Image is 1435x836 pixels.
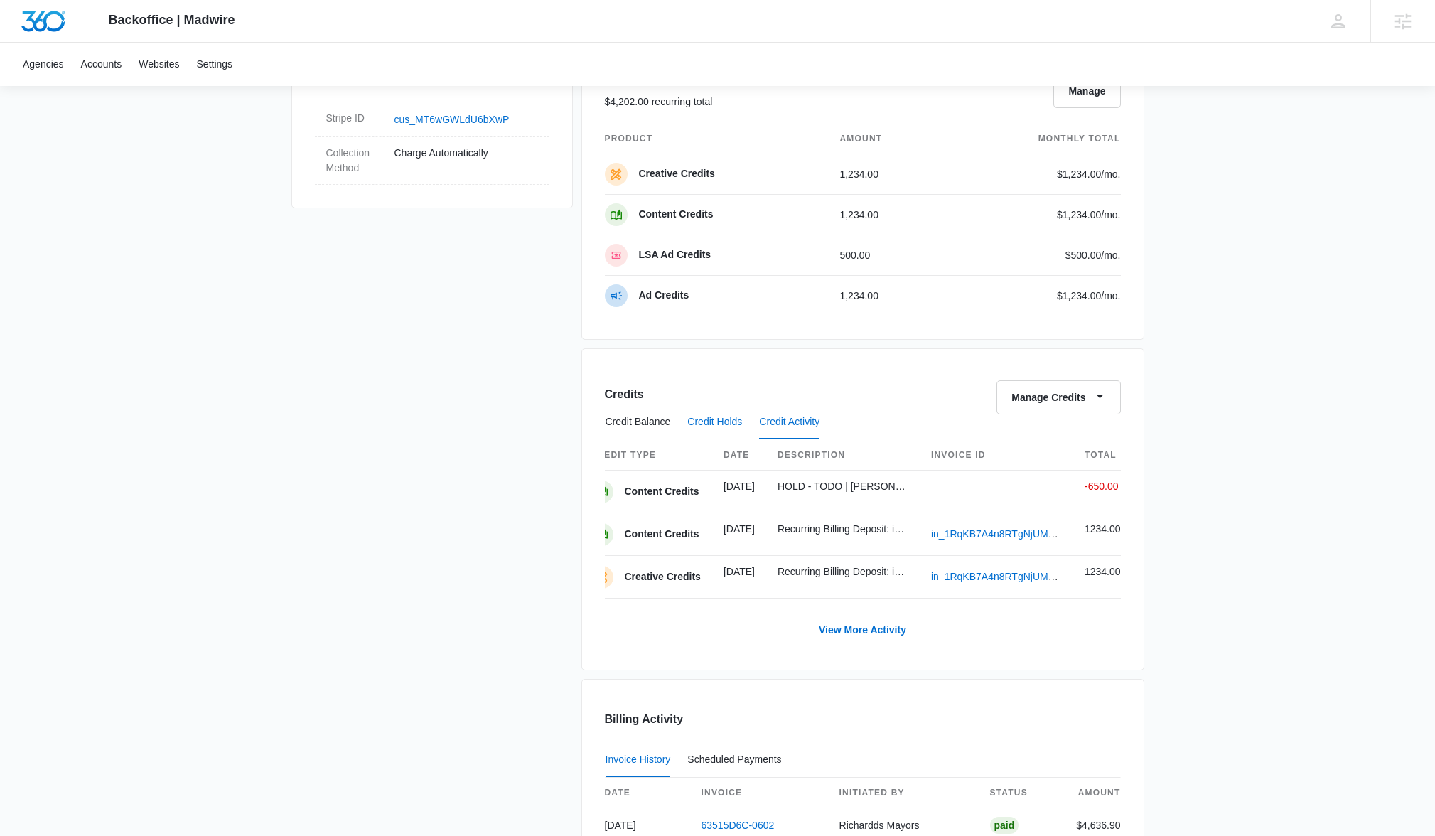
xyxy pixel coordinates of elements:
[712,440,766,471] th: Date
[724,522,755,537] p: [DATE]
[605,711,1121,728] h3: Billing Activity
[605,95,713,109] p: $4,202.00 recurring total
[109,13,235,28] span: Backoffice | Madwire
[931,528,1087,540] a: in_1RqKB7A4n8RTgNjUMCocKr08
[639,289,689,303] p: Ad Credits
[828,124,948,154] th: amount
[625,485,699,499] p: Content Credits
[315,102,549,137] div: Stripe IDcus_MT6wGWLdU6bXwP
[828,778,979,808] th: Initiated By
[690,778,828,808] th: invoice
[1054,248,1121,263] p: $500.00
[828,154,948,195] td: 1,234.00
[639,248,711,262] p: LSA Ad Credits
[14,43,72,86] a: Agencies
[1053,74,1120,108] button: Manage
[1054,167,1121,182] p: $1,234.00
[605,124,829,154] th: product
[326,146,383,176] dt: Collection Method
[759,405,819,439] button: Credit Activity
[591,440,712,471] th: Credit Type
[778,564,908,579] p: Recurring Billing Deposit: in_1RqKB7A4n8RTgNjUMCocKr08
[1054,208,1121,223] p: $1,234.00
[605,778,690,808] th: date
[326,111,383,126] dt: Stripe ID
[394,114,510,125] a: cus_MT6wGWLdU6bXwP
[805,613,920,647] a: View More Activity
[1085,479,1121,494] p: -650.00
[724,564,755,579] p: [DATE]
[990,817,1019,834] div: Paid
[130,43,188,86] a: Websites
[931,571,1087,582] a: in_1RqKB7A4n8RTgNjUMCocKr08
[828,276,948,316] td: 1,234.00
[1085,564,1121,579] p: 1234.00
[188,43,242,86] a: Settings
[1101,250,1120,261] span: /mo.
[625,527,699,542] p: Content Credits
[625,570,701,584] p: Creative Credits
[1101,290,1120,301] span: /mo.
[996,380,1120,414] button: Manage Credits
[1085,522,1121,537] p: 1234.00
[766,440,920,471] th: Description
[1064,778,1121,808] th: amount
[778,479,908,494] p: HOLD - TODO | [PERSON_NAME]'s Events - Campaign Test 1 M47121 | WOO360 [DATE]
[639,167,715,181] p: Creative Credits
[778,522,908,537] p: Recurring Billing Deposit: in_1RqKB7A4n8RTgNjUMCocKr08
[605,386,644,403] h3: Credits
[315,137,549,185] div: Collection MethodCharge Automatically
[639,208,714,222] p: Content Credits
[394,146,538,161] p: Charge Automatically
[920,440,1073,471] th: Invoice ID
[1101,209,1120,220] span: /mo.
[948,124,1120,154] th: monthly total
[828,195,948,235] td: 1,234.00
[72,43,131,86] a: Accounts
[606,405,671,439] button: Credit Balance
[1073,440,1121,471] th: Total
[606,743,671,777] button: Invoice History
[687,754,787,764] div: Scheduled Payments
[979,778,1064,808] th: status
[1054,289,1121,304] p: $1,234.00
[724,479,755,494] p: [DATE]
[702,820,775,831] a: 63515D6C-0602
[1101,168,1120,180] span: /mo.
[687,405,742,439] button: Credit Holds
[828,235,948,276] td: 500.00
